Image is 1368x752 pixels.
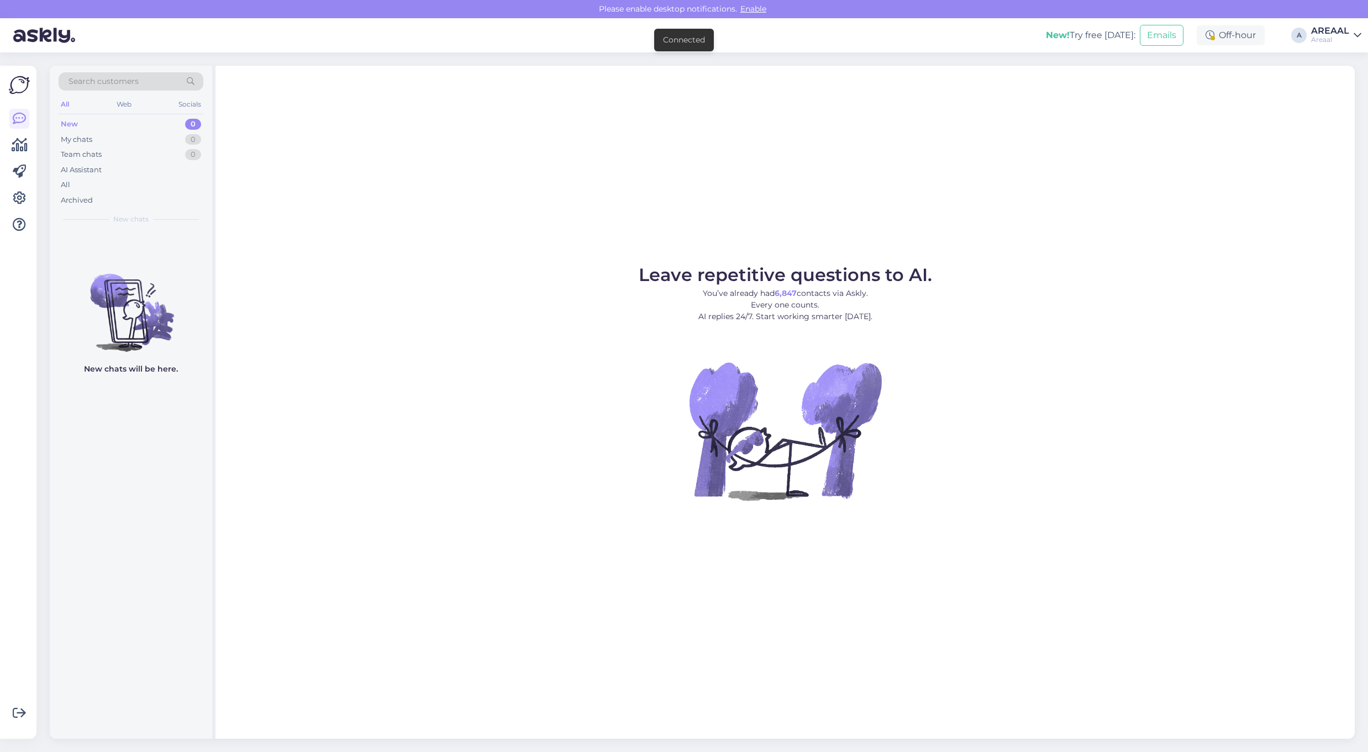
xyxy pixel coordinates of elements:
[775,288,797,298] b: 6,847
[50,254,212,353] img: No chats
[1197,25,1265,45] div: Off-hour
[176,97,203,112] div: Socials
[185,119,201,130] div: 0
[9,75,30,96] img: Askly Logo
[84,363,178,375] p: New chats will be here.
[69,76,139,87] span: Search customers
[59,97,71,112] div: All
[185,134,201,145] div: 0
[114,97,134,112] div: Web
[1311,35,1349,44] div: Areaal
[61,165,102,176] div: AI Assistant
[1140,25,1183,46] button: Emails
[737,4,770,14] span: Enable
[61,179,70,190] div: All
[1311,27,1349,35] div: AREAAL
[1311,27,1361,44] a: AREAALAreaal
[113,214,149,224] span: New chats
[185,149,201,160] div: 0
[639,264,932,285] span: Leave repetitive questions to AI.
[1046,29,1135,42] div: Try free [DATE]:
[686,331,885,530] img: No Chat active
[61,119,78,130] div: New
[1291,28,1307,43] div: A
[61,195,93,206] div: Archived
[639,288,932,322] p: You’ve already had contacts via Askly. Every one counts. AI replies 24/7. Start working smarter [...
[663,34,705,46] div: Connected
[1046,30,1070,40] b: New!
[61,149,102,160] div: Team chats
[61,134,92,145] div: My chats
